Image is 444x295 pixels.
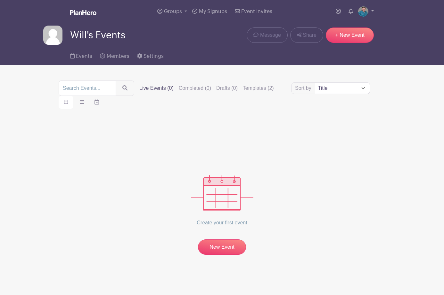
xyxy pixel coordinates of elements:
a: New Event [198,239,246,255]
a: + New Event [326,27,374,43]
label: Sort by [295,84,313,92]
label: Completed (0) [179,84,211,92]
a: Events [70,45,92,65]
img: default-ce2991bfa6775e67f084385cd625a349d9dcbb7a52a09fb2fda1e96e2d18dcdb.png [43,26,62,45]
a: Members [100,45,129,65]
span: Share [303,31,317,39]
span: Message [260,31,281,39]
span: My Signups [199,9,227,14]
span: Will's Events [70,30,125,41]
a: Share [290,27,323,43]
img: will_phelps-312x214.jpg [358,6,368,17]
label: Live Events (0) [139,84,174,92]
div: order and view [59,96,104,109]
p: Create your first event [191,211,253,234]
span: Groups [164,9,182,14]
img: logo_white-6c42ec7e38ccf1d336a20a19083b03d10ae64f83f12c07503d8b9e83406b4c7d.svg [70,10,96,15]
input: Search Events... [59,81,116,96]
img: events_empty-56550af544ae17c43cc50f3ebafa394433d06d5f1891c01edc4b5d1d59cfda54.svg [191,175,253,211]
span: Settings [144,54,164,59]
a: Message [247,27,287,43]
span: Event Invites [241,9,272,14]
span: Members [107,54,129,59]
span: Events [76,54,92,59]
label: Templates (2) [243,84,274,92]
label: Drafts (0) [216,84,238,92]
a: Settings [137,45,164,65]
div: filters [139,84,274,92]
